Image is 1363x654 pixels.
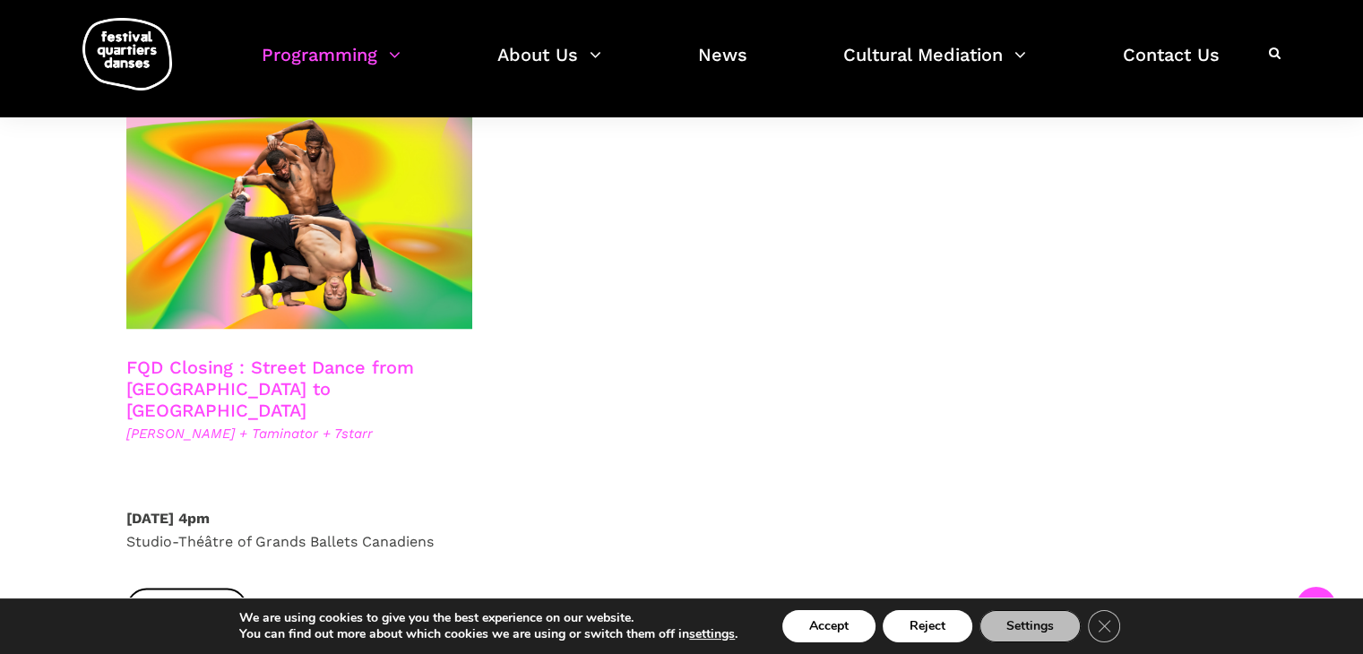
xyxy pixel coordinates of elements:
a: Cultural Mediation [843,39,1026,92]
a: Get tickets [126,588,248,628]
a: FQD Closing : Street Dance from [GEOGRAPHIC_DATA] to [GEOGRAPHIC_DATA] [126,356,414,420]
p: You can find out more about which cookies we are using or switch them off in . [239,626,738,642]
p: We are using cookies to give you the best experience on our website. [239,610,738,626]
button: Reject [883,610,972,642]
strong: [DATE] 4pm [126,509,210,526]
a: Contact Us [1123,39,1220,92]
a: News [698,39,747,92]
p: Studio-Théâtre of Grands Ballets Canadiens [126,506,473,552]
button: Settings [979,610,1081,642]
img: logo-fqd-med [82,18,172,90]
a: Programming [262,39,401,92]
span: [PERSON_NAME] + Taminator + 7starr [126,422,473,443]
a: About Us [497,39,601,92]
button: Close GDPR Cookie Banner [1088,610,1120,642]
button: Accept [782,610,876,642]
button: settings [689,626,735,642]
